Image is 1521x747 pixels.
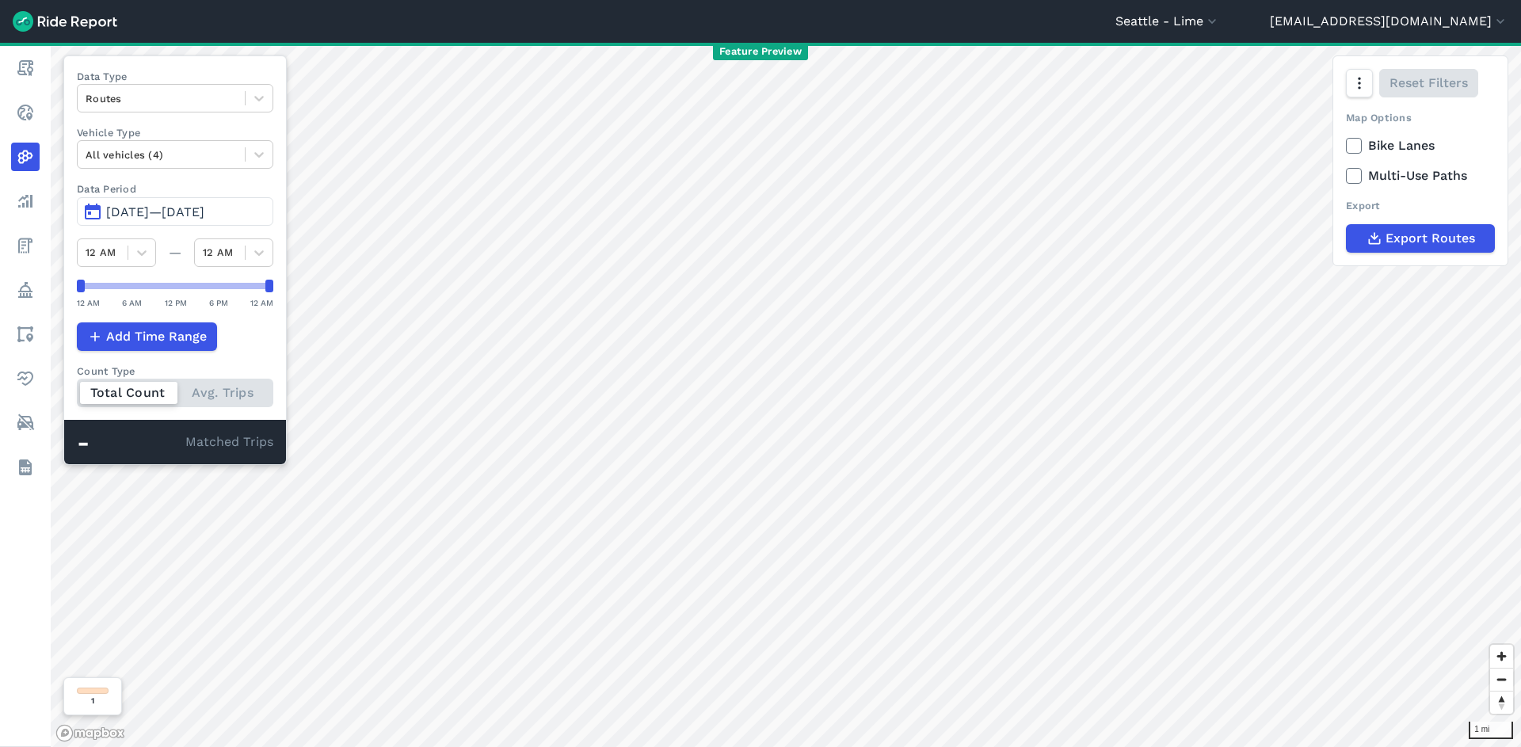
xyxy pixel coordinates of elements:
[1346,110,1495,125] div: Map Options
[64,420,286,464] div: Matched Trips
[11,98,40,127] a: Realtime
[55,724,125,742] a: Mapbox logo
[11,453,40,482] a: Datasets
[11,320,40,349] a: Areas
[1346,136,1495,155] label: Bike Lanes
[77,364,273,379] div: Count Type
[11,276,40,304] a: Policy
[11,364,40,393] a: Health
[713,44,808,60] span: Feature Preview
[106,204,204,219] span: [DATE]—[DATE]
[1490,691,1513,714] button: Reset bearing to north
[77,295,100,310] div: 12 AM
[1346,224,1495,253] button: Export Routes
[122,295,142,310] div: 6 AM
[165,295,187,310] div: 12 PM
[1389,74,1468,93] span: Reset Filters
[51,43,1521,747] canvas: Map
[1386,229,1475,248] span: Export Routes
[1490,668,1513,691] button: Zoom out
[77,197,273,226] button: [DATE]—[DATE]
[11,54,40,82] a: Report
[1346,198,1495,213] div: Export
[77,181,273,196] label: Data Period
[11,409,40,437] a: ModeShift
[1270,12,1508,31] button: [EMAIL_ADDRESS][DOMAIN_NAME]
[1469,722,1513,739] div: 1 mi
[77,125,273,140] label: Vehicle Type
[77,433,185,453] div: -
[1490,645,1513,668] button: Zoom in
[1115,12,1220,31] button: Seattle - Lime
[13,11,117,32] img: Ride Report
[11,187,40,215] a: Analyze
[77,69,273,84] label: Data Type
[156,243,194,262] div: —
[1379,69,1478,97] button: Reset Filters
[250,295,273,310] div: 12 AM
[106,327,207,346] span: Add Time Range
[209,295,228,310] div: 6 PM
[11,143,40,171] a: Heatmaps
[11,231,40,260] a: Fees
[77,322,217,351] button: Add Time Range
[1346,166,1495,185] label: Multi-Use Paths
